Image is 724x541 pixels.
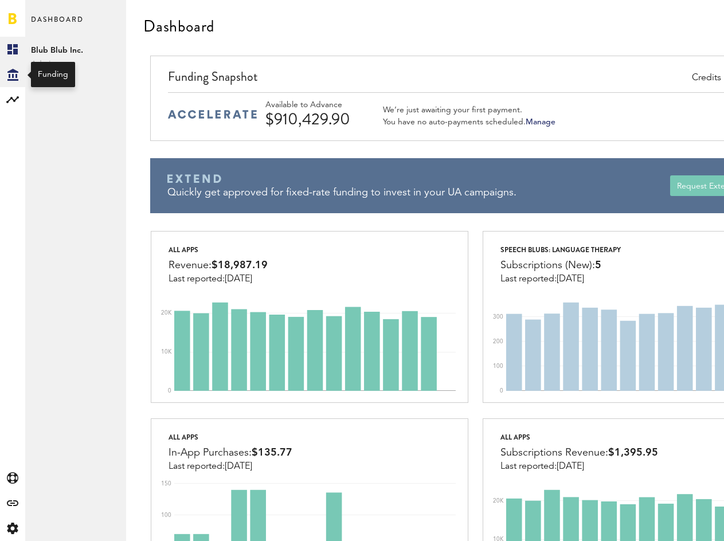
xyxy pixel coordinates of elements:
div: Subscriptions Revenue: [500,444,658,461]
text: 100 [493,363,503,369]
span: $1,395.95 [608,448,658,458]
text: 100 [161,512,171,518]
span: Support [23,8,64,18]
div: Speech Blubs: Language Therapy [500,243,621,257]
a: Manage [526,118,555,126]
div: Available to Advance [265,100,374,110]
div: You have no auto-payments scheduled. [383,117,555,127]
text: 200 [493,339,503,344]
text: 150 [161,481,171,487]
span: $18,987.19 [212,260,268,270]
text: 300 [493,314,503,320]
div: $910,429.90 [265,110,374,128]
div: Dashboard [143,17,214,36]
div: All apps [500,430,658,444]
text: 20K [493,498,504,504]
text: 10K [161,349,172,355]
text: 0 [168,388,171,394]
text: 20K [161,310,172,316]
img: Braavo Extend [167,174,221,183]
div: Quickly get approved for fixed-rate funding to invest in your UA campaigns. [167,186,671,200]
div: Last reported: [500,274,621,284]
span: $135.77 [252,448,292,458]
span: 5 [595,260,601,270]
div: Last reported: [500,461,658,472]
div: We’re just awaiting your first payment. [383,105,555,115]
div: Funding [38,69,68,80]
span: [DATE] [225,275,252,284]
div: All apps [169,430,292,444]
div: Last reported: [169,274,268,284]
div: Revenue: [169,257,268,274]
div: All apps [169,243,268,257]
span: Blub Blub Inc. [31,44,120,57]
div: Subscriptions (New): [500,257,621,274]
img: accelerate-medium-blue-logo.svg [168,110,257,119]
text: 0 [500,388,503,394]
span: [DATE] [225,462,252,471]
span: [DATE] [557,275,584,284]
div: Last reported: [169,461,292,472]
span: [DATE] [557,462,584,471]
span: Dashboard [31,13,84,37]
span: Admin [31,57,120,71]
div: In-App Purchases: [169,444,292,461]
